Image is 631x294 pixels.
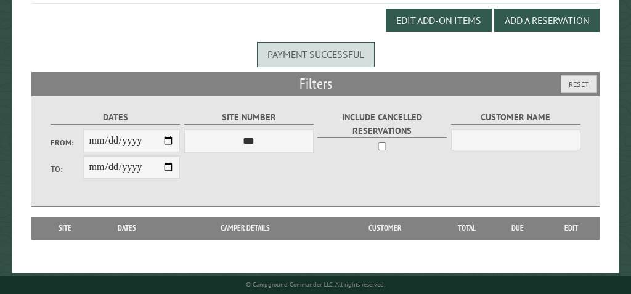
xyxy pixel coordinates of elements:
[92,217,163,239] th: Dates
[38,217,92,239] th: Site
[543,217,600,239] th: Edit
[31,72,600,96] h2: Filters
[51,163,83,175] label: To:
[561,75,597,93] button: Reset
[51,110,180,125] label: Dates
[317,110,447,137] label: Include Cancelled Reservations
[494,9,600,32] button: Add a Reservation
[163,217,328,239] th: Camper Details
[492,217,544,239] th: Due
[51,137,83,149] label: From:
[246,280,385,288] small: © Campground Commander LLC. All rights reserved.
[386,9,492,32] button: Edit Add-on Items
[184,110,314,125] label: Site Number
[442,217,492,239] th: Total
[451,110,580,125] label: Customer Name
[257,42,375,67] div: Payment successful
[328,217,442,239] th: Customer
